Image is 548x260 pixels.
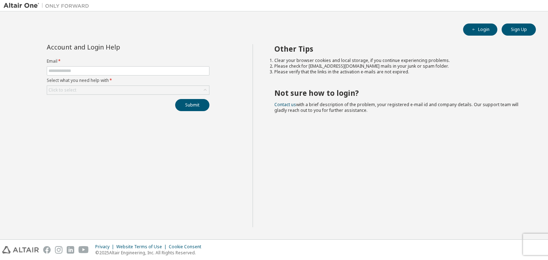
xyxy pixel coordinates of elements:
div: Website Terms of Use [116,244,169,250]
img: Altair One [4,2,93,9]
a: Contact us [274,102,296,108]
button: Submit [175,99,209,111]
h2: Not sure how to login? [274,88,523,98]
p: © 2025 Altair Engineering, Inc. All Rights Reserved. [95,250,205,256]
div: Click to select [47,86,209,94]
button: Login [463,24,497,36]
label: Select what you need help with [47,78,209,83]
button: Sign Up [502,24,536,36]
img: facebook.svg [43,246,51,254]
li: Please check for [EMAIL_ADDRESS][DOMAIN_NAME] mails in your junk or spam folder. [274,63,523,69]
div: Click to select [49,87,76,93]
div: Account and Login Help [47,44,177,50]
span: with a brief description of the problem, your registered e-mail id and company details. Our suppo... [274,102,518,113]
img: altair_logo.svg [2,246,39,254]
li: Clear your browser cookies and local storage, if you continue experiencing problems. [274,58,523,63]
img: youtube.svg [78,246,89,254]
div: Privacy [95,244,116,250]
label: Email [47,58,209,64]
img: linkedin.svg [67,246,74,254]
h2: Other Tips [274,44,523,53]
li: Please verify that the links in the activation e-mails are not expired. [274,69,523,75]
div: Cookie Consent [169,244,205,250]
img: instagram.svg [55,246,62,254]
